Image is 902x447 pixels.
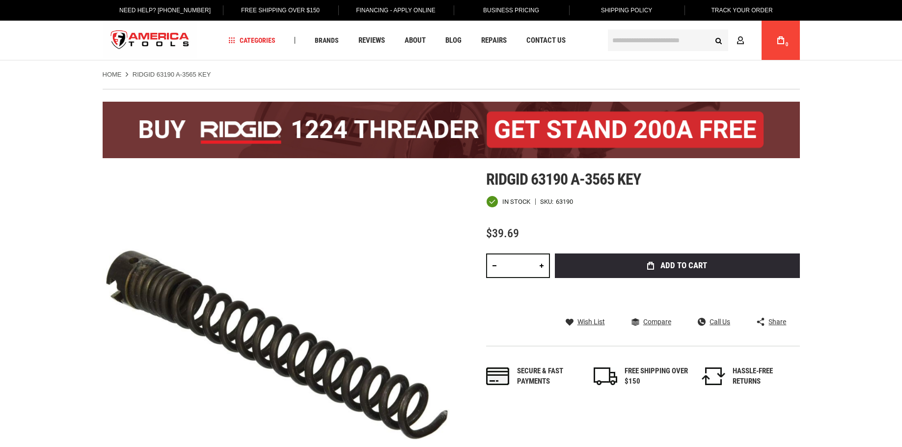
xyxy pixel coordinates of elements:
a: Repairs [477,34,511,47]
a: Reviews [354,34,389,47]
span: Add to Cart [660,261,707,270]
span: $39.69 [486,226,519,240]
span: Wish List [577,318,605,325]
div: Secure & fast payments [517,366,581,387]
a: Brands [310,34,343,47]
span: Ridgid 63190 a-3565 key [486,170,641,189]
img: America Tools [103,22,198,59]
img: returns [702,367,725,385]
a: Contact Us [522,34,570,47]
span: Categories [228,37,275,44]
span: Call Us [710,318,730,325]
a: Call Us [698,317,730,326]
a: Blog [441,34,466,47]
a: Compare [631,317,671,326]
div: HASSLE-FREE RETURNS [733,366,796,387]
img: payments [486,367,510,385]
a: store logo [103,22,198,59]
div: Availability [486,196,530,208]
a: Home [103,70,122,79]
div: FREE SHIPPING OVER $150 [625,366,688,387]
span: Brands [315,37,339,44]
span: In stock [502,198,530,205]
span: 0 [786,42,789,47]
span: Contact Us [526,37,566,44]
iframe: Secure express checkout frame [553,281,802,309]
strong: RIDGID 63190 A-3565 KEY [133,71,211,78]
span: Compare [643,318,671,325]
button: Add to Cart [555,253,800,278]
strong: SKU [540,198,556,205]
span: Repairs [481,37,507,44]
span: Shipping Policy [601,7,653,14]
a: About [400,34,430,47]
a: Wish List [566,317,605,326]
span: Share [768,318,786,325]
span: About [405,37,426,44]
a: 0 [771,21,790,60]
button: Search [710,31,728,50]
div: 63190 [556,198,573,205]
img: shipping [594,367,617,385]
a: Categories [224,34,280,47]
span: Reviews [358,37,385,44]
span: Blog [445,37,462,44]
img: BOGO: Buy the RIDGID® 1224 Threader (26092), get the 92467 200A Stand FREE! [103,102,800,158]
